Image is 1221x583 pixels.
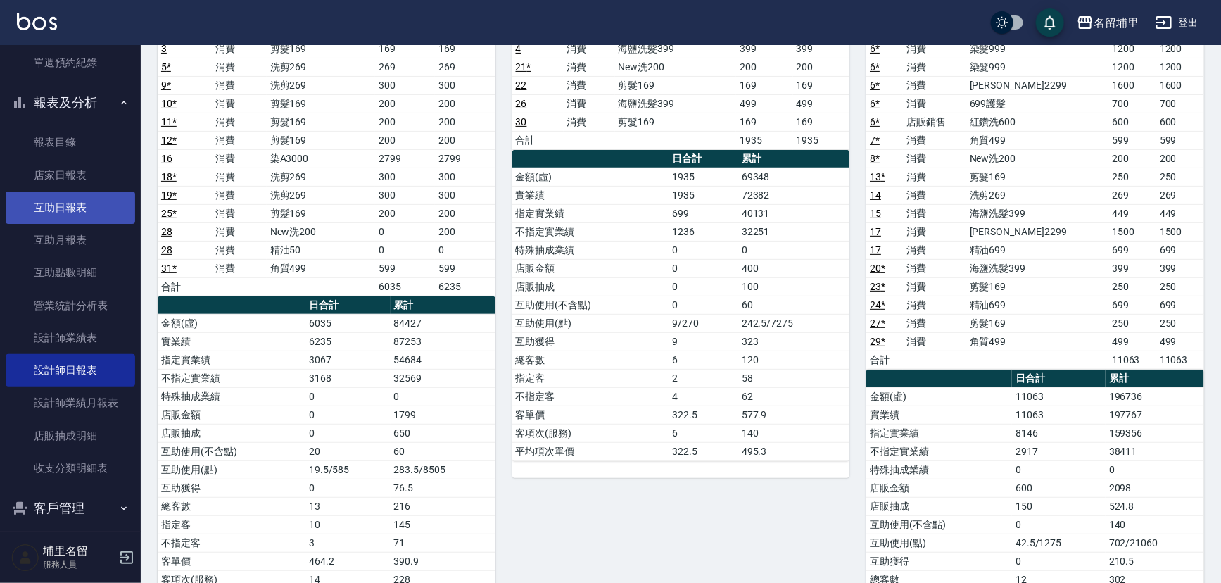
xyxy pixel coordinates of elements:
[512,351,669,369] td: 總客數
[375,259,435,277] td: 599
[512,204,669,222] td: 指定實業績
[158,387,305,406] td: 特殊抽成業績
[267,76,375,94] td: 洗剪269
[6,159,135,192] a: 店家日報表
[903,131,966,149] td: 消費
[212,222,266,241] td: 消費
[161,226,172,237] a: 28
[870,189,881,201] a: 14
[375,113,435,131] td: 200
[435,259,495,277] td: 599
[866,4,1204,370] table: a dense table
[212,58,266,76] td: 消費
[305,406,391,424] td: 0
[1012,424,1106,442] td: 8146
[793,131,850,149] td: 1935
[267,204,375,222] td: 剪髮169
[966,241,1108,259] td: 精油699
[1094,14,1139,32] div: 名留埔里
[158,515,305,534] td: 指定客
[391,497,495,515] td: 216
[966,222,1108,241] td: [PERSON_NAME]2299
[1108,204,1156,222] td: 449
[738,241,849,259] td: 0
[736,113,793,131] td: 169
[267,149,375,168] td: 染A3000
[305,424,391,442] td: 0
[866,351,903,369] td: 合計
[669,406,738,424] td: 322.5
[516,80,527,91] a: 22
[1106,442,1204,460] td: 38411
[1156,131,1204,149] td: 599
[305,296,391,315] th: 日合計
[669,204,738,222] td: 699
[1012,497,1106,515] td: 150
[1108,351,1156,369] td: 11063
[866,479,1012,497] td: 店販金額
[305,460,391,479] td: 19.5/585
[966,113,1108,131] td: 紅鑽洗600
[375,186,435,204] td: 300
[1156,222,1204,241] td: 1500
[375,168,435,186] td: 300
[6,126,135,158] a: 報表目錄
[1156,277,1204,296] td: 250
[903,76,966,94] td: 消費
[738,314,849,332] td: 242.5/7275
[738,259,849,277] td: 400
[158,351,305,369] td: 指定實業績
[903,186,966,204] td: 消費
[305,332,391,351] td: 6235
[669,259,738,277] td: 0
[6,490,135,527] button: 客戶管理
[564,58,615,76] td: 消費
[512,259,669,277] td: 店販金額
[866,497,1012,515] td: 店販抽成
[375,241,435,259] td: 0
[669,387,738,406] td: 4
[1156,58,1204,76] td: 1200
[903,277,966,296] td: 消費
[1156,204,1204,222] td: 449
[512,424,669,442] td: 客項次(服務)
[1012,479,1106,497] td: 600
[375,94,435,113] td: 200
[669,277,738,296] td: 0
[1012,387,1106,406] td: 11063
[736,58,793,76] td: 200
[966,94,1108,113] td: 699護髮
[305,479,391,497] td: 0
[512,442,669,460] td: 平均項次單價
[267,94,375,113] td: 剪髮169
[866,406,1012,424] td: 實業績
[6,387,135,419] a: 設計師業績月報表
[435,131,495,149] td: 200
[267,39,375,58] td: 剪髮169
[870,226,881,237] a: 17
[793,39,850,58] td: 399
[158,424,305,442] td: 店販抽成
[1106,406,1204,424] td: 197767
[1108,277,1156,296] td: 250
[793,94,850,113] td: 499
[903,332,966,351] td: 消費
[966,39,1108,58] td: 染髮999
[966,204,1108,222] td: 海鹽洗髮399
[375,277,435,296] td: 6035
[375,76,435,94] td: 300
[512,222,669,241] td: 不指定實業績
[564,76,615,94] td: 消費
[736,39,793,58] td: 399
[212,241,266,259] td: 消費
[435,94,495,113] td: 200
[1106,497,1204,515] td: 524.8
[966,149,1108,168] td: New洗200
[1012,406,1106,424] td: 11063
[6,289,135,322] a: 營業統計分析表
[1156,168,1204,186] td: 250
[305,442,391,460] td: 20
[738,332,849,351] td: 323
[158,332,305,351] td: 實業績
[1108,94,1156,113] td: 700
